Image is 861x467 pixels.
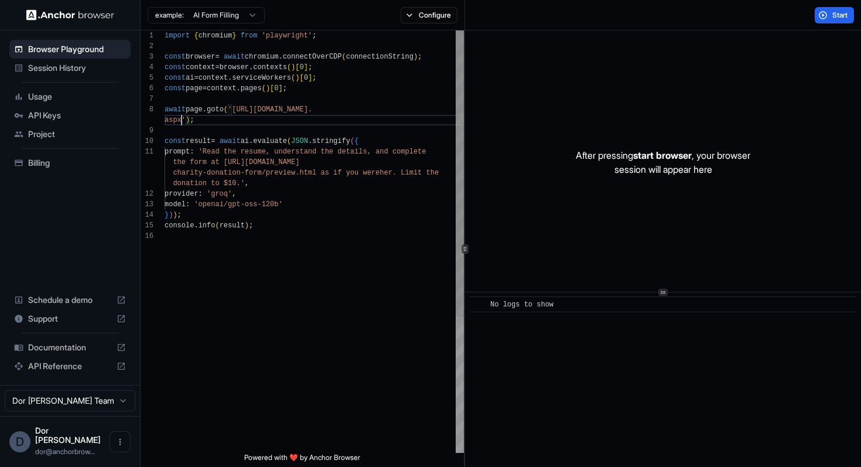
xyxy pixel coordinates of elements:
[9,87,131,106] div: Usage
[401,7,457,23] button: Configure
[199,190,203,198] span: :
[287,63,291,71] span: (
[141,220,153,231] div: 15
[26,9,114,21] img: Anchor Logo
[173,169,380,177] span: charity-donation-form/preview.html as if you were
[165,116,186,124] span: aspx'
[312,32,316,40] span: ;
[215,63,219,71] span: =
[186,53,215,61] span: browser
[165,200,186,209] span: model
[228,74,232,82] span: .
[308,63,312,71] span: ;
[194,221,198,230] span: .
[199,221,216,230] span: info
[28,62,126,74] span: Session History
[490,301,553,309] span: No logs to show
[165,190,199,198] span: provider
[9,125,131,144] div: Project
[262,32,312,40] span: 'playwright'
[186,116,190,124] span: )
[177,211,182,219] span: ;
[28,43,126,55] span: Browser Playground
[291,63,295,71] span: )
[414,53,418,61] span: )
[350,137,354,145] span: (
[220,137,241,145] span: await
[28,110,126,121] span: API Keys
[253,63,287,71] span: contexts
[9,40,131,59] div: Browser Playground
[291,137,308,145] span: JSON
[110,431,131,452] button: Open menu
[245,53,279,61] span: chromium
[253,137,287,145] span: evaluate
[283,53,342,61] span: connectOverCDP
[220,63,249,71] span: browser
[249,63,253,71] span: .
[186,105,203,114] span: page
[199,74,228,82] span: context
[28,91,126,103] span: Usage
[228,105,312,114] span: '[URL][DOMAIN_NAME].
[283,84,287,93] span: ;
[312,137,350,145] span: stringify
[245,179,249,188] span: ,
[241,137,249,145] span: ai
[165,211,169,219] span: }
[141,210,153,220] div: 14
[141,73,153,83] div: 5
[9,59,131,77] div: Session History
[278,84,282,93] span: ]
[224,105,228,114] span: (
[28,360,112,372] span: API Reference
[576,148,750,176] p: After pressing , your browser session will appear here
[207,190,232,198] span: 'groq'
[236,84,240,93] span: .
[155,11,184,20] span: example:
[35,447,95,456] span: dor@anchorbrowser.io
[409,148,426,156] span: lete
[244,453,360,467] span: Powered with ❤️ by Anchor Browser
[270,84,274,93] span: [
[141,189,153,199] div: 12
[173,211,177,219] span: )
[245,221,249,230] span: )
[165,137,186,145] span: const
[274,84,278,93] span: 0
[211,137,215,145] span: =
[304,74,308,82] span: 0
[28,313,112,325] span: Support
[28,157,126,169] span: Billing
[141,104,153,115] div: 8
[207,84,236,93] span: context
[141,30,153,41] div: 1
[9,338,131,357] div: Documentation
[190,148,194,156] span: :
[186,137,211,145] span: result
[295,74,299,82] span: )
[203,105,207,114] span: .
[308,137,312,145] span: .
[203,84,207,93] span: =
[165,63,186,71] span: const
[220,221,245,230] span: result
[141,146,153,157] div: 11
[194,200,282,209] span: 'openai/gpt-oss-120b'
[28,128,126,140] span: Project
[186,63,215,71] span: context
[232,190,236,198] span: ,
[633,149,692,161] span: start browser
[141,94,153,104] div: 7
[141,52,153,62] div: 3
[165,32,190,40] span: import
[215,221,219,230] span: (
[249,137,253,145] span: .
[186,84,203,93] span: page
[186,200,190,209] span: :
[291,74,295,82] span: (
[165,221,194,230] span: console
[815,7,854,23] button: Start
[215,53,219,61] span: =
[232,74,291,82] span: serviceWorkers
